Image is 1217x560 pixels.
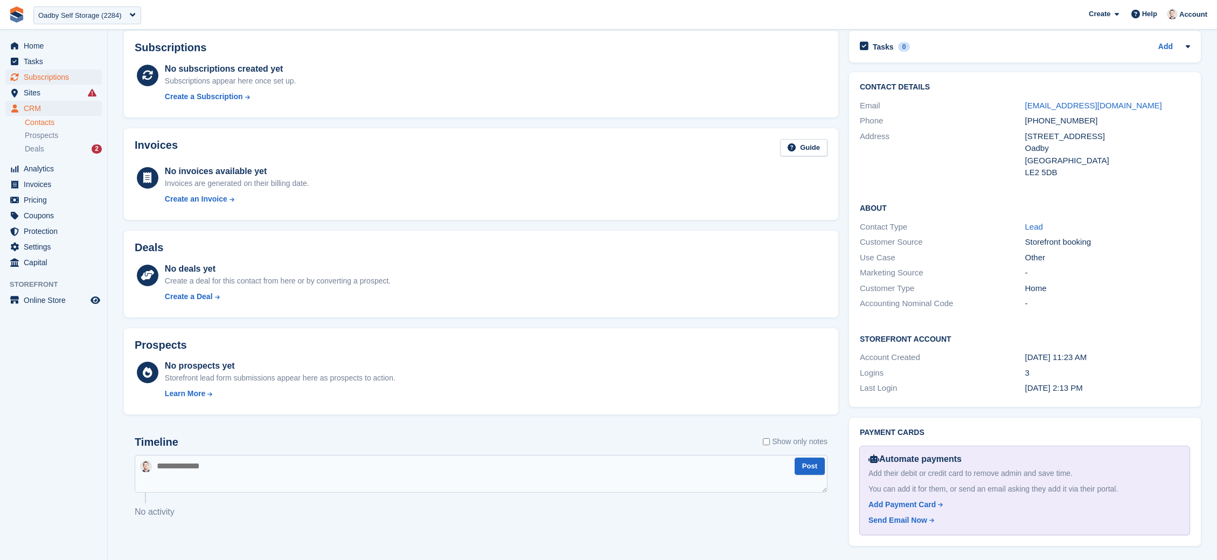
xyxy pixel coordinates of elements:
span: Deals [25,144,44,154]
div: You can add it for them, or send an email asking they add it via their portal. [868,483,1181,495]
a: Add Payment Card [868,499,1177,510]
button: Post [795,458,825,475]
h2: Invoices [135,139,178,157]
a: menu [5,208,102,223]
span: Invoices [24,177,88,192]
div: Email [860,100,1025,112]
h2: Deals [135,241,163,254]
p: No activity [135,506,827,518]
div: Logins [860,367,1025,379]
span: Coupons [24,208,88,223]
span: Capital [24,255,88,270]
a: Preview store [89,294,102,307]
span: Protection [24,224,88,239]
span: Home [24,38,88,53]
span: Tasks [24,54,88,69]
a: [EMAIL_ADDRESS][DOMAIN_NAME] [1025,101,1162,110]
div: Oadby [1025,142,1191,155]
span: Subscriptions [24,70,88,85]
a: menu [5,85,102,100]
i: Smart entry sync failures have occurred [88,88,96,97]
div: Invoices are generated on their billing date. [165,178,309,189]
div: No subscriptions created yet [165,63,296,75]
div: Add Payment Card [868,499,936,510]
a: menu [5,70,102,85]
div: Create an Invoice [165,193,227,205]
div: Address [860,130,1025,179]
a: menu [5,177,102,192]
img: Jeff Knox [1167,9,1178,19]
a: Contacts [25,117,102,128]
img: Jeff Knox [140,460,152,472]
a: menu [5,255,102,270]
h2: Contact Details [860,83,1190,92]
h2: Timeline [135,436,178,448]
div: 3 [1025,367,1191,379]
div: No deals yet [165,262,391,275]
a: menu [5,54,102,69]
span: Help [1142,9,1157,19]
a: Lead [1025,222,1043,231]
div: Add their debit or credit card to remove admin and save time. [868,468,1181,479]
div: Other [1025,252,1191,264]
div: [DATE] 11:23 AM [1025,351,1191,364]
div: [STREET_ADDRESS] [1025,130,1191,143]
div: Accounting Nominal Code [860,298,1025,310]
div: LE2 5DB [1025,167,1191,179]
div: - [1025,267,1191,279]
a: menu [5,192,102,208]
h2: Payment cards [860,428,1190,437]
div: Customer Source [860,236,1025,248]
a: menu [5,101,102,116]
a: menu [5,38,102,53]
span: Account [1179,9,1207,20]
span: Prospects [25,130,58,141]
a: menu [5,161,102,176]
a: menu [5,293,102,308]
div: Use Case [860,252,1025,264]
div: Learn More [165,388,205,399]
div: Home [1025,282,1191,295]
div: Create a Deal [165,291,213,302]
a: menu [5,239,102,254]
div: No prospects yet [165,359,395,372]
input: Show only notes [763,436,770,447]
a: Create an Invoice [165,193,309,205]
div: Create a Subscription [165,91,243,102]
div: Account Created [860,351,1025,364]
div: Create a deal for this contact from here or by converting a prospect. [165,275,391,287]
a: Prospects [25,130,102,141]
div: Last Login [860,382,1025,395]
div: 0 [898,42,910,52]
div: Phone [860,115,1025,127]
a: Create a Subscription [165,91,296,102]
div: Storefront lead form submissions appear here as prospects to action. [165,372,395,384]
div: No invoices available yet [165,165,309,178]
div: [PHONE_NUMBER] [1025,115,1191,127]
div: Storefront booking [1025,236,1191,248]
h2: Prospects [135,339,187,351]
a: Create a Deal [165,291,391,302]
span: Sites [24,85,88,100]
h2: Storefront Account [860,333,1190,344]
img: stora-icon-8386f47178a22dfd0bd8f6a31ec36ba5ce8667c1dd55bd0f319d3a0aa187defe.svg [9,6,25,23]
div: Contact Type [860,221,1025,233]
div: Customer Type [860,282,1025,295]
div: Marketing Source [860,267,1025,279]
span: Create [1089,9,1110,19]
h2: About [860,202,1190,213]
time: 2025-09-05 13:13:59 UTC [1025,383,1083,392]
span: Storefront [10,279,107,290]
span: Analytics [24,161,88,176]
span: Pricing [24,192,88,208]
a: Deals 2 [25,143,102,155]
h2: Tasks [873,42,894,52]
h2: Subscriptions [135,42,827,54]
div: Oadby Self Storage (2284) [38,10,122,21]
div: - [1025,298,1191,310]
div: Automate payments [868,453,1181,466]
a: Add [1158,41,1173,53]
a: Guide [780,139,827,157]
a: Learn More [165,388,395,399]
a: menu [5,224,102,239]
